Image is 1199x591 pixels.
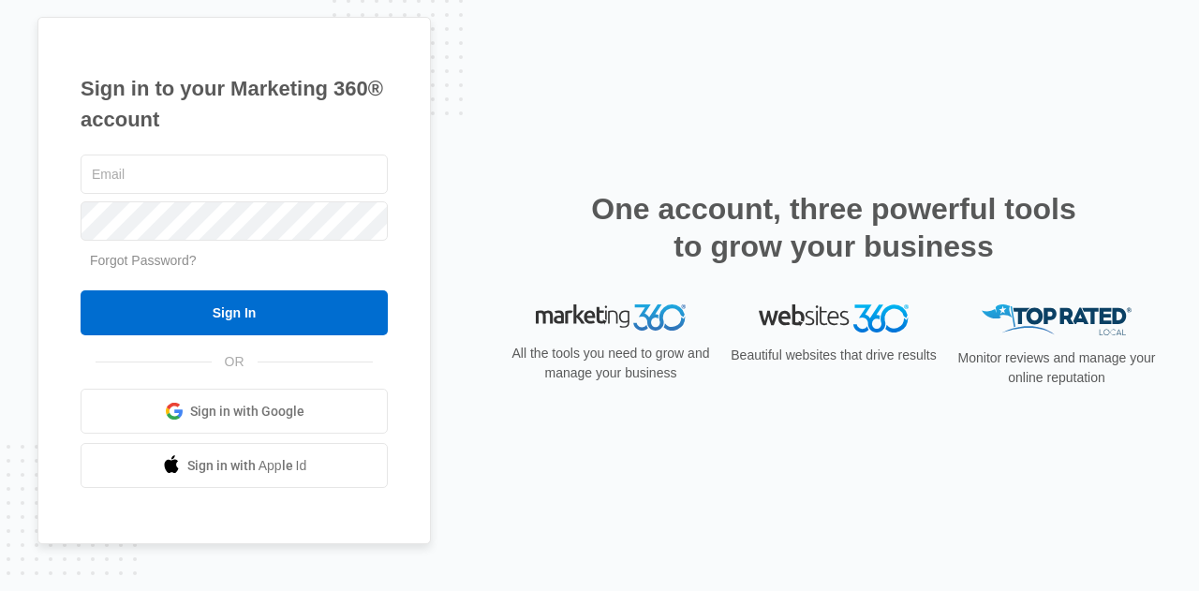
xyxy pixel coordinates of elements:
[506,344,716,383] p: All the tools you need to grow and manage your business
[759,304,909,332] img: Websites 360
[81,290,388,335] input: Sign In
[81,73,388,135] h1: Sign in to your Marketing 360® account
[81,389,388,434] a: Sign in with Google
[212,352,258,372] span: OR
[81,443,388,488] a: Sign in with Apple Id
[585,190,1082,265] h2: One account, three powerful tools to grow your business
[729,346,939,365] p: Beautiful websites that drive results
[187,456,307,476] span: Sign in with Apple Id
[982,304,1132,335] img: Top Rated Local
[81,155,388,194] input: Email
[536,304,686,331] img: Marketing 360
[90,253,197,268] a: Forgot Password?
[190,402,304,421] span: Sign in with Google
[952,348,1162,388] p: Monitor reviews and manage your online reputation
